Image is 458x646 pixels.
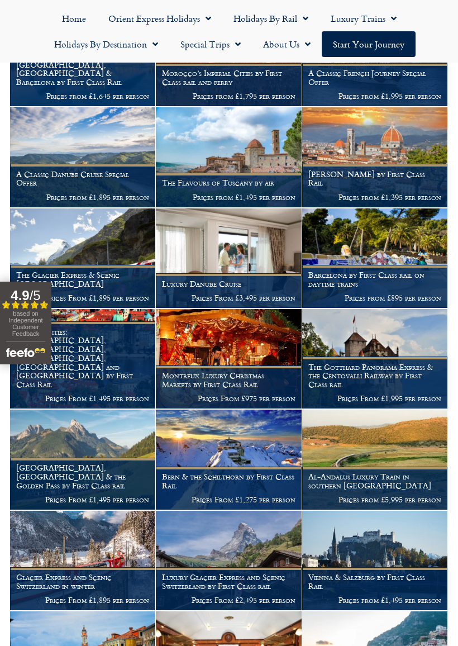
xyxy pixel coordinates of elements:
[162,371,295,389] h1: Montreux Luxury Christmas Markets by First Class Rail
[322,31,416,57] a: Start your Journey
[319,6,408,31] a: Luxury Trains
[10,208,156,308] a: The Glacier Express & Scenic [GEOGRAPHIC_DATA] Prices From £1,895 per person
[10,410,156,510] a: [GEOGRAPHIC_DATA], [GEOGRAPHIC_DATA] & the Golden Pass by First Class rail Prices From £1,495 per...
[162,279,295,288] h1: Luxury Danube Cruise
[156,410,302,510] a: Bern & the Schilthorn by First Class Rail Prices From £1,275 per person
[162,472,295,490] h1: Bern & the Schilthorn by First Class Rail
[16,293,149,302] p: Prices From £1,895 per person
[16,193,149,202] p: Prices from £1,895 per person
[162,69,295,87] h1: Morocco’s Imperial Cities by First Class rail and ferry
[156,511,302,611] a: Luxury Glacier Express and Scenic Switzerland by First Class rail Prices From £2,495 per person
[308,363,441,389] h1: The Gotthard Panorama Express & the Centovalli Railway by First Class rail
[10,309,156,409] a: Imperial Cities: [GEOGRAPHIC_DATA], [GEOGRAPHIC_DATA], [GEOGRAPHIC_DATA], [GEOGRAPHIC_DATA] and [...
[302,410,448,510] a: Al-Andalus Luxury Train in southern [GEOGRAPHIC_DATA] Prices from £5,995 per person
[43,31,169,57] a: Holidays by Destination
[302,208,448,308] a: Barcelona by First Class rail on daytime trains Prices from £895 per person
[16,394,149,403] p: Prices From £1,495 per person
[156,309,302,409] a: Montreux Luxury Christmas Markets by First Class Rail Prices From £975 per person
[10,511,156,611] a: Glacier Express and Scenic Switzerland in winter Prices From £1,895 per person
[308,394,441,403] p: Prices From £1,995 per person
[16,327,149,389] h1: Imperial Cities: [GEOGRAPHIC_DATA], [GEOGRAPHIC_DATA], [GEOGRAPHIC_DATA], [GEOGRAPHIC_DATA] and [...
[308,92,441,101] p: Prices from £1,995 per person
[162,596,295,605] p: Prices From £2,495 per person
[162,293,295,302] p: Prices From £3,495 per person
[308,170,441,188] h1: [PERSON_NAME] by First Class Rail
[97,6,222,31] a: Orient Express Holidays
[156,208,302,308] a: Luxury Danube Cruise Prices From £3,495 per person
[162,193,295,202] p: Prices from £1,495 per person
[308,472,441,490] h1: Al-Andalus Luxury Train in southern [GEOGRAPHIC_DATA]
[252,31,322,57] a: About Us
[162,573,295,591] h1: Luxury Glacier Express and Scenic Switzerland by First Class rail
[16,463,149,490] h1: [GEOGRAPHIC_DATA], [GEOGRAPHIC_DATA] & the Golden Pass by First Class rail
[16,495,149,504] p: Prices From £1,495 per person
[169,31,252,57] a: Special Trips
[302,511,448,611] a: Vienna & Salzburg by First Class Rail Prices from £1,495 per person
[308,293,441,302] p: Prices from £895 per person
[16,270,149,288] h1: The Glacier Express & Scenic [GEOGRAPHIC_DATA]
[302,107,448,207] a: [PERSON_NAME] by First Class Rail Prices from £1,395 per person
[302,107,447,207] img: Florence in spring time, Tuscany, Italy
[162,394,295,403] p: Prices From £975 per person
[308,495,441,504] p: Prices from £5,995 per person
[16,596,149,605] p: Prices From £1,895 per person
[16,573,149,591] h1: Glacier Express and Scenic Switzerland in winter
[51,6,97,31] a: Home
[6,6,452,57] nav: Menu
[308,573,441,591] h1: Vienna & Salzburg by First Class Rail
[302,309,447,408] img: Chateau de Chillon Montreux
[308,193,441,202] p: Prices from £1,395 per person
[16,92,149,101] p: Prices from £1,645 per person
[16,170,149,188] h1: A Classic Danube Cruise Special Offer
[308,69,441,87] h1: A Classic French Journey Special Offer
[302,309,448,409] a: The Gotthard Panorama Express & the Centovalli Railway by First Class rail Prices From £1,995 per...
[222,6,319,31] a: Holidays by Rail
[308,596,441,605] p: Prices from £1,495 per person
[156,107,302,207] a: The Flavours of Tuscany by air Prices from £1,495 per person
[162,178,295,187] h1: The Flavours of Tuscany by air
[162,92,295,101] p: Prices from £1,795 per person
[162,495,295,504] p: Prices From £1,275 per person
[10,107,156,207] a: A Classic Danube Cruise Special Offer Prices from £1,895 per person
[308,270,441,288] h1: Barcelona by First Class rail on daytime trains
[16,60,149,87] h1: [GEOGRAPHIC_DATA], [GEOGRAPHIC_DATA] & Barcelona by First Class Rail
